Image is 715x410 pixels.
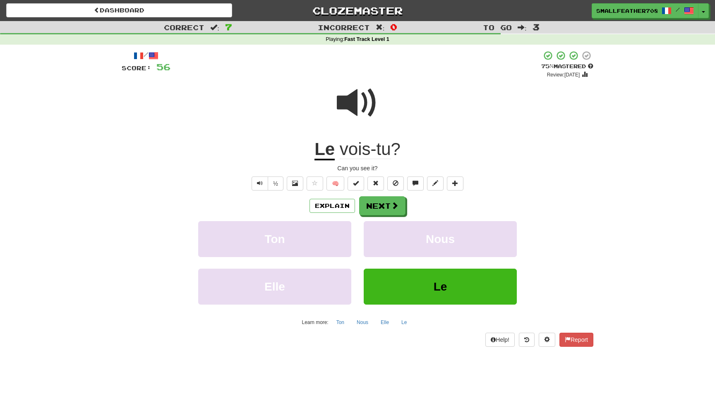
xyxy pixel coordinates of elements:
button: Next [359,196,405,215]
button: Round history (alt+y) [519,333,535,347]
span: Le [434,280,447,293]
a: Clozemaster [245,3,470,18]
span: 7 [225,22,232,32]
button: Nous [352,316,373,329]
small: Review: [DATE] [547,72,580,78]
strong: Fast Track Level 1 [344,36,389,42]
u: Le [314,139,335,160]
button: Discuss sentence (alt+u) [407,176,424,191]
div: / [122,50,170,61]
span: Nous [426,233,455,246]
span: Correct [164,23,204,31]
a: SmallFeather7086 / [592,3,698,18]
button: Favorite sentence (alt+f) [307,176,323,191]
span: Ton [264,233,285,246]
span: SmallFeather7086 [596,7,657,14]
div: Mastered [541,63,593,70]
button: Explain [310,199,355,213]
button: Nous [364,221,517,257]
span: : [518,24,527,31]
button: Le [397,316,411,329]
button: ½ [268,176,283,191]
span: 3 [533,22,540,32]
button: 🧠 [326,176,344,191]
button: Ton [332,316,349,329]
small: Learn more: [302,319,329,325]
span: Score: [122,64,151,72]
button: Report [559,333,593,347]
span: vois-tu [340,139,391,159]
button: Elle [198,269,351,305]
span: : [376,24,385,31]
span: Incorrect [318,23,370,31]
button: Reset to 0% Mastered (alt+r) [367,176,384,191]
button: Elle [376,316,393,329]
button: Add to collection (alt+a) [447,176,463,191]
span: Elle [264,280,285,293]
button: Ignore sentence (alt+i) [387,176,404,191]
div: Can you see it? [122,164,593,172]
span: 0 [390,22,397,32]
span: 56 [156,62,170,72]
button: Set this sentence to 100% Mastered (alt+m) [348,176,364,191]
span: ? [335,139,401,159]
div: Text-to-speech controls [250,176,283,191]
button: Edit sentence (alt+d) [427,176,444,191]
a: Dashboard [6,3,232,17]
button: Ton [198,221,351,257]
span: / [676,7,680,12]
span: : [210,24,219,31]
span: 75 % [541,63,554,69]
button: Help! [485,333,515,347]
button: Le [364,269,517,305]
button: Show image (alt+x) [287,176,303,191]
span: To go [483,23,512,31]
button: Play sentence audio (ctl+space) [252,176,268,191]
